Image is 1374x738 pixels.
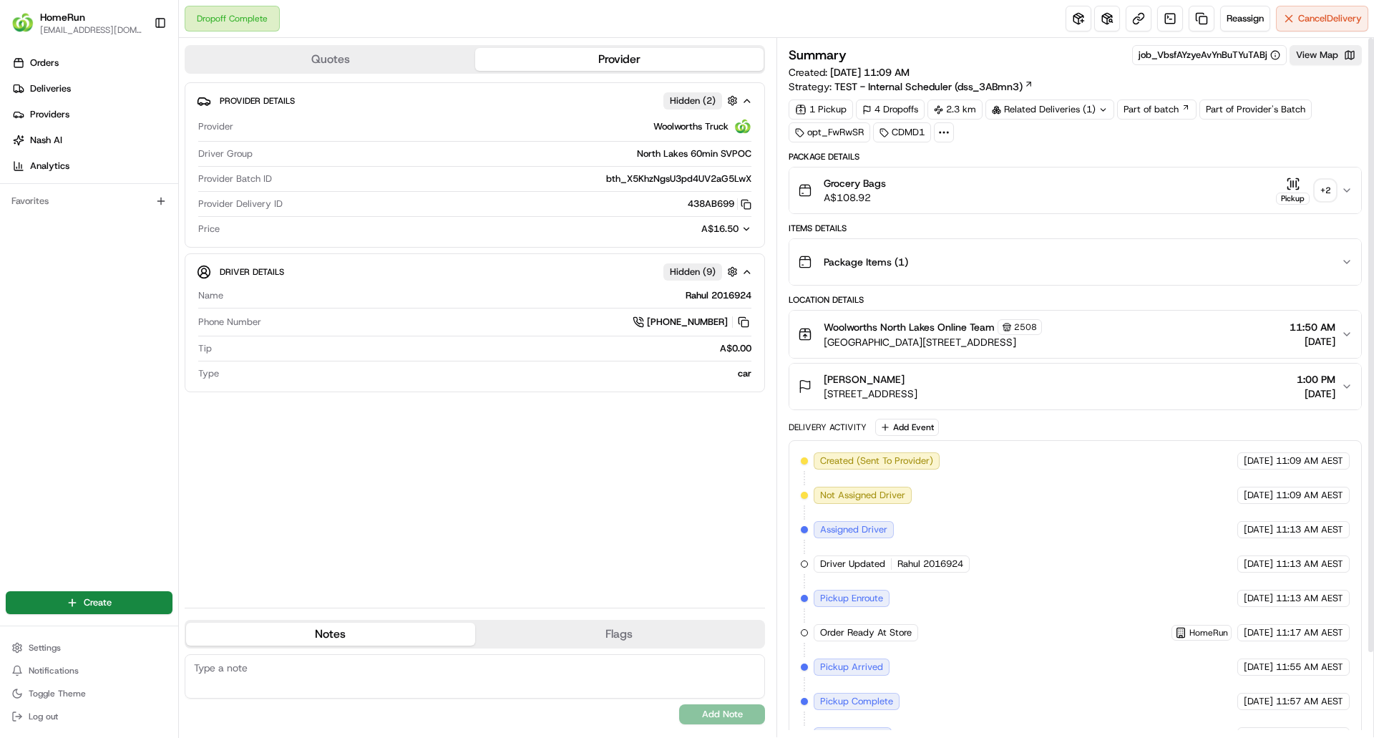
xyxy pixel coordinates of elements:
span: Settings [29,642,61,654]
span: Pickup Complete [820,695,893,708]
a: Part of batch [1117,99,1197,120]
span: [DATE] 11:09 AM [830,66,910,79]
div: 4 Dropoffs [856,99,925,120]
button: Notes [186,623,475,646]
a: Nash AI [6,129,178,152]
button: Toggle Theme [6,684,172,704]
button: A$16.50 [625,223,751,236]
a: Deliveries [6,77,178,100]
span: bth_X5KhzNgsU3pd4UV2aG5LwX [606,173,751,185]
span: Tip [198,342,212,355]
span: Not Assigned Driver [820,489,905,502]
span: 1:00 PM [1297,372,1335,387]
span: 11:13 AM AEST [1276,523,1343,536]
div: 2.3 km [927,99,983,120]
span: [DATE] [1244,661,1273,674]
span: A$108.92 [824,190,886,205]
button: Add Event [875,419,939,436]
span: [DATE] [1244,455,1273,467]
span: Hidden ( 2 ) [670,94,716,107]
div: opt_FwRwSR [789,122,870,142]
img: ww.png [734,118,751,135]
div: Rahul 2016924 [229,289,751,302]
span: Package Items ( 1 ) [824,255,908,269]
button: 438AB699 [688,198,751,210]
span: [PERSON_NAME] [824,372,905,387]
img: HomeRun [11,11,34,34]
button: Pickup+2 [1276,177,1335,205]
div: 1 Pickup [789,99,853,120]
span: Create [84,596,112,609]
span: 11:09 AM AEST [1276,489,1343,502]
span: Nash AI [30,134,62,147]
span: Provider Details [220,95,295,107]
a: Providers [6,103,178,126]
span: Phone Number [198,316,261,329]
span: [PHONE_NUMBER] [647,316,728,329]
span: 11:17 AM AEST [1276,626,1343,639]
button: Notifications [6,661,172,681]
span: TEST - Internal Scheduler (dss_3ABmn3) [834,79,1023,94]
button: View Map [1290,45,1362,65]
span: 11:13 AM AEST [1276,558,1343,571]
span: Driver Details [220,266,284,278]
div: CDMD1 [873,122,931,142]
span: Log out [29,711,58,722]
span: Toggle Theme [29,688,86,699]
span: Hidden ( 9 ) [670,266,716,278]
span: Created: [789,65,910,79]
button: HomeRunHomeRun[EMAIL_ADDRESS][DOMAIN_NAME] [6,6,148,40]
button: [EMAIL_ADDRESS][DOMAIN_NAME] [40,24,142,36]
span: A$16.50 [701,223,739,235]
span: Driver Updated [820,558,885,571]
div: Pickup [1276,193,1310,205]
span: [DATE] [1297,387,1335,401]
span: Provider [198,120,233,133]
div: Delivery Activity [789,422,867,433]
span: Analytics [30,160,69,173]
button: Package Items (1) [789,239,1361,285]
span: 2508 [1014,321,1037,333]
div: A$0.00 [218,342,751,355]
button: job_VbsfAYzyeAvYnBuTYuTABj [1139,49,1280,62]
span: Pickup Arrived [820,661,883,674]
button: Woolworths North Lakes Online Team2508[GEOGRAPHIC_DATA][STREET_ADDRESS]11:50 AM[DATE] [789,311,1361,358]
span: Provider Delivery ID [198,198,283,210]
span: Deliveries [30,82,71,95]
button: Provider [475,48,764,71]
span: [DATE] [1244,489,1273,502]
span: North Lakes 60min SVPOC [637,147,751,160]
span: Provider Batch ID [198,173,272,185]
span: Order Ready At Store [820,626,912,639]
span: [STREET_ADDRESS] [824,387,917,401]
button: HomeRun [40,10,85,24]
span: Price [198,223,220,236]
span: Woolworths Truck [653,120,729,133]
button: Hidden (2) [663,92,741,110]
span: Reassign [1227,12,1264,25]
span: 11:55 AM AEST [1276,661,1343,674]
span: Notifications [29,665,79,676]
a: Analytics [6,155,178,178]
span: 11:50 AM [1290,320,1335,334]
span: [DATE] [1244,523,1273,536]
button: Pickup [1276,177,1310,205]
button: [PERSON_NAME][STREET_ADDRESS]1:00 PM[DATE] [789,364,1361,409]
span: Orders [30,57,59,69]
div: Package Details [789,151,1362,162]
span: Name [198,289,223,302]
button: Provider DetailsHidden (2) [197,89,753,112]
div: Strategy: [789,79,1033,94]
span: Pickup Enroute [820,592,883,605]
span: Grocery Bags [824,176,886,190]
span: [DATE] [1244,626,1273,639]
span: Driver Group [198,147,253,160]
h3: Summary [789,49,847,62]
button: Driver DetailsHidden (9) [197,260,753,283]
button: Hidden (9) [663,263,741,281]
span: [GEOGRAPHIC_DATA][STREET_ADDRESS] [824,335,1042,349]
